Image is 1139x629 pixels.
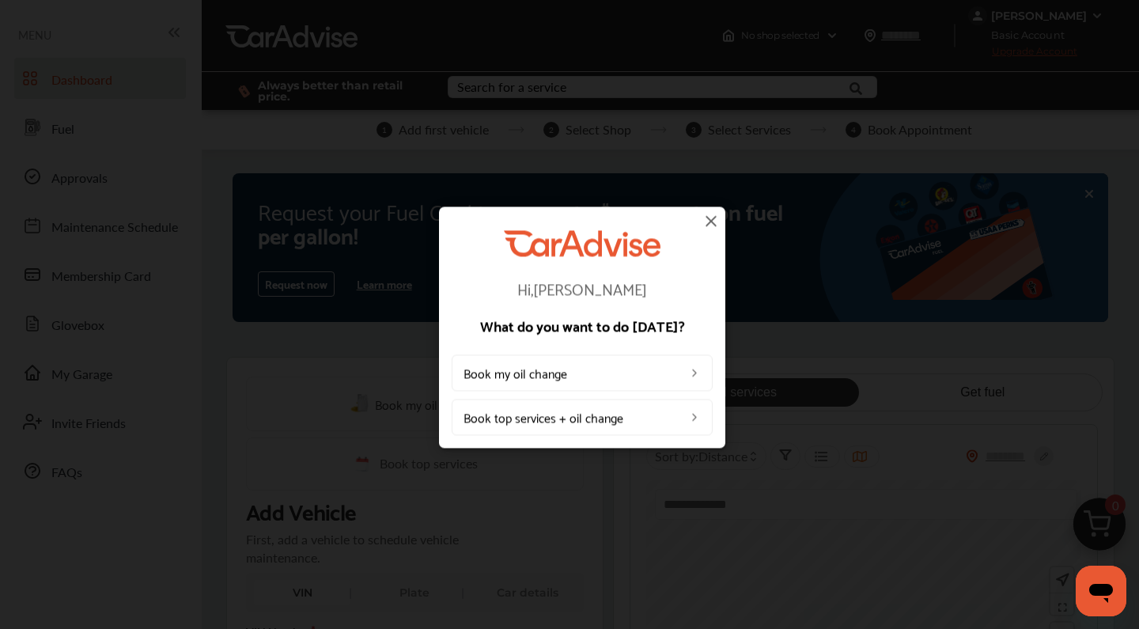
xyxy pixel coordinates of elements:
p: What do you want to do [DATE]? [452,318,713,332]
img: left_arrow_icon.0f472efe.svg [688,366,701,379]
iframe: Button to launch messaging window [1076,566,1126,616]
img: left_arrow_icon.0f472efe.svg [688,411,701,423]
img: close-icon.a004319c.svg [702,211,721,230]
img: CarAdvise Logo [504,230,660,256]
a: Book my oil change [452,354,713,391]
p: Hi, [PERSON_NAME] [452,280,713,296]
a: Book top services + oil change [452,399,713,435]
